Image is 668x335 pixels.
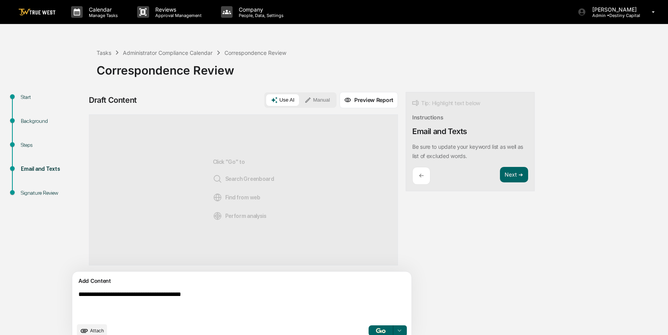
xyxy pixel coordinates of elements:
p: Admin • Destiny Capital [586,13,641,18]
div: Click "Go" to [213,127,274,253]
div: Tip: Highlight text below [412,99,480,108]
p: Calendar [83,6,122,13]
span: Perform analysis [213,211,267,221]
img: Web [213,193,222,202]
div: Background [21,117,84,125]
div: Email and Texts [21,165,84,173]
p: Company [233,6,287,13]
img: Analysis [213,211,222,221]
button: Next ➔ [500,167,528,183]
div: Add Content [77,276,407,286]
div: Steps [21,141,84,149]
div: Signature Review [21,189,84,197]
p: Be sure to update your keyword list as well as list of excluded words. [412,143,523,159]
div: Start [21,93,84,101]
div: Draft Content [89,95,137,105]
div: Email and Texts [412,127,467,136]
p: [PERSON_NAME] [586,6,641,13]
img: logo [19,9,56,16]
button: Manual [300,94,335,106]
div: Instructions [412,114,444,121]
div: Correspondence Review [224,49,286,56]
div: Correspondence Review [97,57,664,77]
p: People, Data, Settings [233,13,287,18]
span: Find from web [213,193,260,202]
div: Tasks [97,49,111,56]
span: Attach [90,328,104,333]
iframe: Open customer support [643,309,664,330]
img: Search [213,174,222,184]
button: Use AI [266,94,299,106]
p: Approval Management [149,13,206,18]
img: Go [376,328,385,333]
p: ← [419,172,424,179]
button: Preview Report [340,92,398,108]
span: Search Greenboard [213,174,274,184]
p: Reviews [149,6,206,13]
div: Administrator Compliance Calendar [123,49,212,56]
p: Manage Tasks [83,13,122,18]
